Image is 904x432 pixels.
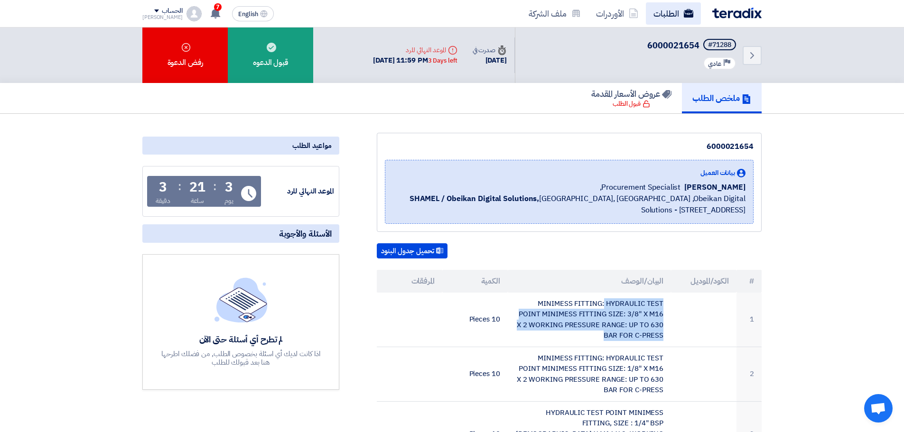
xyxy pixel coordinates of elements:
th: الكود/الموديل [671,270,736,293]
div: [PERSON_NAME] [142,15,183,20]
a: ملخص الطلب [682,83,762,113]
div: الموعد النهائي للرد [373,45,457,55]
span: 7 [214,3,222,11]
td: 1 [736,293,762,347]
div: 3 [159,181,167,194]
h5: ملخص الطلب [692,92,751,103]
a: Open chat [864,394,893,423]
th: البيان/الوصف [508,270,671,293]
button: English [232,6,274,21]
img: Teradix logo [712,8,762,18]
div: [DATE] [473,55,507,66]
span: Procurement Specialist, [600,182,681,193]
td: MINIMESS FITTING: HYDRAULIC TEST POINT MINIMESS FITTING SIZE: 3/8" X M16 X 2 WORKING PRESSURE RAN... [508,293,671,347]
button: تحميل جدول البنود [377,243,447,258]
div: اذا كانت لديك أي اسئلة بخصوص الطلب, من فضلك اطرحها هنا بعد قبولك للطلب [160,349,322,367]
div: صدرت في [473,45,507,55]
div: 3 [225,181,233,194]
div: قبول الطلب [613,99,650,109]
div: الحساب [162,7,182,15]
div: مواعيد الطلب [142,137,339,155]
span: عادي [708,59,721,68]
div: قبول الدعوه [228,28,313,83]
div: : [178,178,181,195]
a: الأوردرات [588,2,646,25]
span: 6000021654 [647,39,699,52]
td: 10 Pieces [442,293,508,347]
div: يوم [224,196,233,206]
span: بيانات العميل [700,168,735,178]
div: رفض الدعوة [142,28,228,83]
span: English [238,11,258,18]
th: المرفقات [377,270,442,293]
div: 21 [189,181,205,194]
span: الأسئلة والأجوبة [279,228,332,239]
div: ساعة [191,196,205,206]
td: MINIMESS FITTING: HYDRAULIC TEST POINT MINIMESS FITTING SIZE: 1/8" X M16 X 2 WORKING PRESSURE RAN... [508,347,671,401]
td: 10 Pieces [442,347,508,401]
a: ملف الشركة [521,2,588,25]
div: لم تطرح أي أسئلة حتى الآن [160,334,322,345]
div: : [213,178,216,195]
img: profile_test.png [186,6,202,21]
h5: 6000021654 [647,39,738,52]
a: عروض الأسعار المقدمة قبول الطلب [581,83,682,113]
span: [PERSON_NAME] [684,182,746,193]
div: دقيقة [156,196,170,206]
div: 3 Days left [428,56,457,65]
a: الطلبات [646,2,701,25]
th: الكمية [442,270,508,293]
span: [GEOGRAPHIC_DATA], [GEOGRAPHIC_DATA] ,Obeikan Digital Solutions - [STREET_ADDRESS] [393,193,746,216]
div: #71288 [708,42,731,48]
img: empty_state_list.svg [214,277,268,322]
h5: عروض الأسعار المقدمة [591,88,671,99]
div: [DATE] 11:59 PM [373,55,457,66]
th: # [736,270,762,293]
div: 6000021654 [385,141,754,152]
div: الموعد النهائي للرد [263,186,334,197]
td: 2 [736,347,762,401]
b: SHAMEL / Obeikan Digital Solutions, [410,193,540,204]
